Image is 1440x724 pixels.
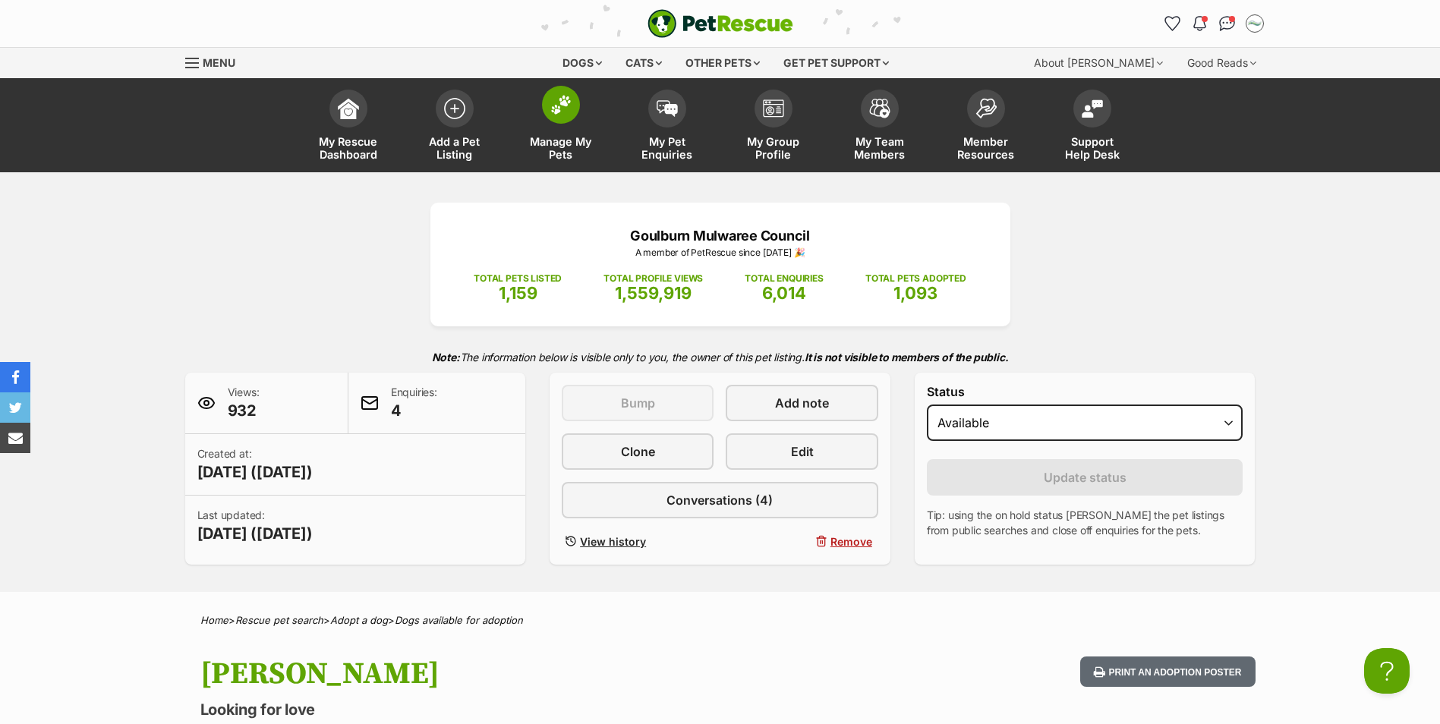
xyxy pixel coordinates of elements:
span: My Team Members [846,135,914,161]
div: Other pets [675,48,770,78]
p: The information below is visible only to you, the owner of this pet listing. [185,342,1256,373]
p: TOTAL PETS LISTED [474,272,562,285]
img: dashboard-icon-eb2f2d2d3e046f16d808141f083e7271f6b2e854fb5c12c21221c1fb7104beca.svg [338,98,359,119]
div: About [PERSON_NAME] [1023,48,1174,78]
a: Manage My Pets [508,82,614,172]
button: Update status [927,459,1243,496]
span: Add note [775,394,829,412]
p: TOTAL PROFILE VIEWS [603,272,703,285]
strong: It is not visible to members of the public. [805,351,1009,364]
img: help-desk-icon-fdf02630f3aa405de69fd3d07c3f3aa587a6932b1a1747fa1d2bba05be0121f9.svg [1082,99,1103,118]
a: Member Resources [933,82,1039,172]
a: Conversations (4) [562,482,878,518]
p: Last updated: [197,508,313,544]
a: Add a Pet Listing [402,82,508,172]
span: 6,014 [762,283,806,303]
span: 1,093 [893,283,937,303]
a: Home [200,614,228,626]
a: Dogs available for adoption [395,614,523,626]
a: Favourites [1161,11,1185,36]
span: Remove [830,534,872,549]
a: Menu [185,48,246,75]
span: Member Resources [952,135,1020,161]
img: Adam Skelly profile pic [1247,16,1262,31]
img: manage-my-pets-icon-02211641906a0b7f246fdf0571729dbe1e7629f14944591b6c1af311fb30b64b.svg [550,95,572,115]
p: TOTAL PETS ADOPTED [865,272,966,285]
iframe: Help Scout Beacon - Open [1364,648,1410,694]
span: Update status [1044,468,1126,486]
img: member-resources-icon-8e73f808a243e03378d46382f2149f9095a855e16c252ad45f914b54edf8863c.svg [975,98,997,118]
span: Support Help Desk [1058,135,1126,161]
span: My Rescue Dashboard [314,135,383,161]
h1: [PERSON_NAME] [200,656,843,691]
span: [DATE] ([DATE]) [197,523,313,544]
div: > > > [162,615,1278,626]
span: View history [580,534,646,549]
div: Get pet support [773,48,900,78]
img: notifications-46538b983faf8c2785f20acdc204bb7945ddae34d4c08c2a6579f10ce5e182be.svg [1193,16,1205,31]
div: Good Reads [1177,48,1267,78]
a: Rescue pet search [235,614,323,626]
span: 1,159 [499,283,537,303]
p: Goulburn Mulwaree Council [453,225,988,246]
span: 932 [228,400,260,421]
div: Dogs [552,48,613,78]
label: Status [927,385,1243,398]
button: Print an adoption poster [1080,656,1255,688]
span: My Group Profile [739,135,808,161]
p: Created at: [197,446,313,483]
a: Support Help Desk [1039,82,1145,172]
a: My Pet Enquiries [614,82,720,172]
p: Tip: using the on hold status [PERSON_NAME] the pet listings from public searches and close off e... [927,508,1243,538]
button: My account [1243,11,1267,36]
p: A member of PetRescue since [DATE] 🎉 [453,246,988,260]
span: 4 [391,400,437,421]
span: [DATE] ([DATE]) [197,461,313,483]
button: Notifications [1188,11,1212,36]
span: Menu [203,56,235,69]
img: logo-e224e6f780fb5917bec1dbf3a21bbac754714ae5b6737aabdf751b685950b380.svg [648,9,793,38]
a: Clone [562,433,714,470]
div: Cats [615,48,673,78]
span: Add a Pet Listing [421,135,489,161]
span: Edit [791,442,814,461]
a: My Team Members [827,82,933,172]
img: chat-41dd97257d64d25036548639549fe6c8038ab92f7586957e7f3b1b290dea8141.svg [1219,16,1235,31]
a: My Rescue Dashboard [295,82,402,172]
button: Remove [726,530,878,552]
span: 1,559,919 [615,283,692,303]
p: Enquiries: [391,385,437,421]
a: Add note [726,385,878,421]
span: Clone [621,442,655,461]
img: pet-enquiries-icon-7e3ad2cf08bfb03b45e93fb7055b45f3efa6380592205ae92323e6603595dc1f.svg [657,100,678,117]
span: My Pet Enquiries [633,135,701,161]
span: Conversations (4) [666,491,773,509]
p: Looking for love [200,699,843,720]
p: TOTAL ENQUIRIES [745,272,823,285]
a: PetRescue [648,9,793,38]
img: add-pet-listing-icon-0afa8454b4691262ce3f59096e99ab1cd57d4a30225e0717b998d2c9b9846f56.svg [444,98,465,119]
a: My Group Profile [720,82,827,172]
a: Edit [726,433,878,470]
img: team-members-icon-5396bd8760b3fe7c0b43da4ab00e1e3bb1a5d9ba89233759b79545d2d3fc5d0d.svg [869,99,890,118]
ul: Account quick links [1161,11,1267,36]
a: View history [562,530,714,552]
span: Bump [621,394,655,412]
a: Conversations [1215,11,1240,36]
strong: Note: [432,351,460,364]
p: Views: [228,385,260,421]
img: group-profile-icon-3fa3cf56718a62981997c0bc7e787c4b2cf8bcc04b72c1350f741eb67cf2f40e.svg [763,99,784,118]
span: Manage My Pets [527,135,595,161]
a: Adopt a dog [330,614,388,626]
button: Bump [562,385,714,421]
